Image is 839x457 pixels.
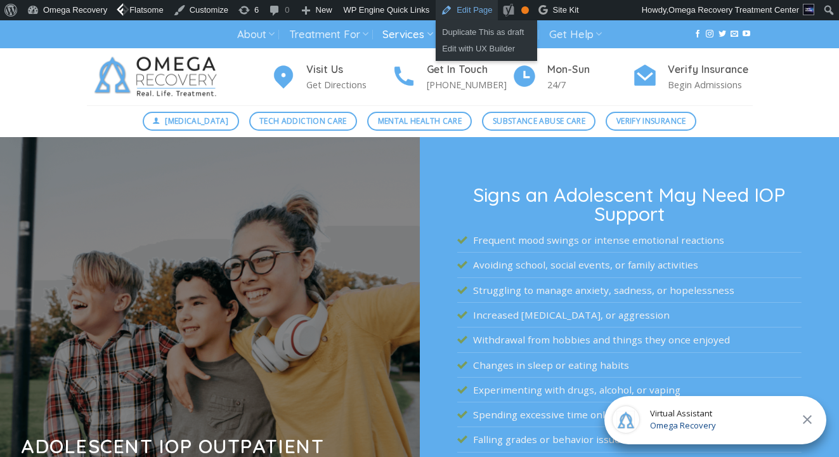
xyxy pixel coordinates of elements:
h4: Visit Us [306,62,391,78]
a: Treatment For [289,23,368,46]
a: Substance Abuse Care [482,112,595,131]
p: [PHONE_NUMBER] [427,77,512,92]
a: Verify Insurance Begin Admissions [632,62,753,93]
a: Get In Touch [PHONE_NUMBER] [391,62,512,93]
span: Verify Insurance [616,115,686,127]
a: Follow on YouTube [743,30,750,39]
a: Follow on Instagram [706,30,713,39]
p: Get Directions [306,77,391,92]
a: Get Help [549,23,602,46]
li: Avoiding school, social events, or family activities [457,253,801,277]
p: Begin Admissions [668,77,753,92]
a: Follow on Facebook [694,30,701,39]
p: 24/7 [547,77,632,92]
a: Edit with UX Builder [436,41,537,57]
a: Services [382,23,433,46]
li: Struggling to manage anxiety, sadness, or hopelessness [457,278,801,303]
h4: Verify Insurance [668,62,753,78]
a: Visit Us Get Directions [271,62,391,93]
li: Withdrawal from hobbies and things they once enjoyed [457,328,801,352]
span: Omega Recovery Treatment Center [668,5,799,15]
span: Tech Addiction Care [259,115,347,127]
li: Experimenting with drugs, alcohol, or vaping [457,378,801,402]
a: About [237,23,275,46]
span: Substance Abuse Care [493,115,585,127]
li: Spending excessive time online, gaming, or on devices [457,402,801,427]
h4: Mon-Sun [547,62,632,78]
div: OK [521,6,529,14]
li: Increased [MEDICAL_DATA], or aggression [457,303,801,328]
li: Changes in sleep or eating habits [457,352,801,377]
a: Follow on Twitter [719,30,726,39]
h3: Signs an Adolescent May Need IOP Support [457,185,801,224]
span: Site Kit [553,5,579,15]
li: Falling grades or behavior issues at school [457,427,801,452]
a: Tech Addiction Care [249,112,358,131]
a: Mental Health Care [367,112,472,131]
h4: Get In Touch [427,62,512,78]
a: Send us an email [731,30,738,39]
span: Mental Health Care [378,115,462,127]
a: [MEDICAL_DATA] [143,112,239,131]
a: Verify Insurance [606,112,696,131]
li: Frequent mood swings or intense emotional reactions [457,228,801,253]
img: Omega Recovery [87,48,230,105]
span: [MEDICAL_DATA] [165,115,228,127]
a: Duplicate This as draft [436,24,537,41]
